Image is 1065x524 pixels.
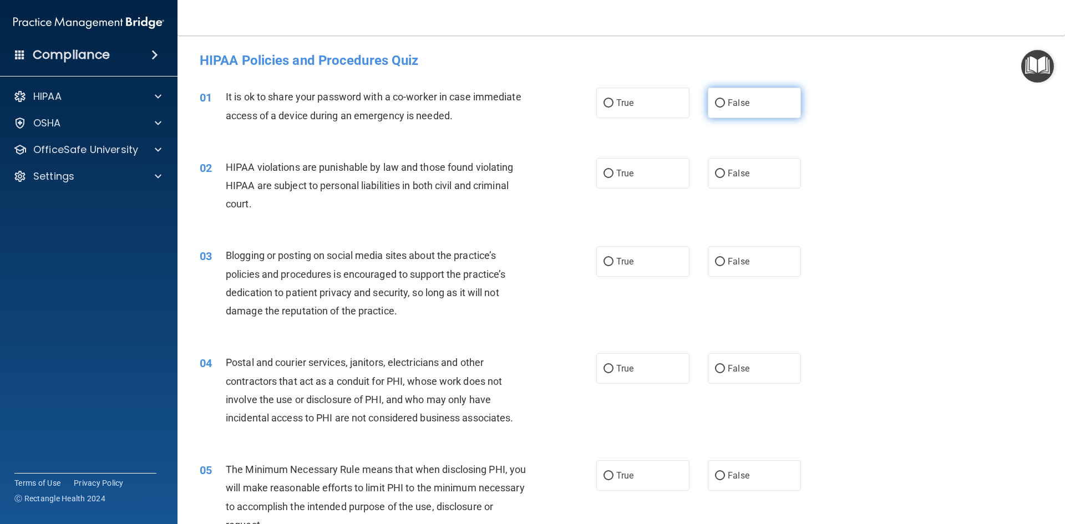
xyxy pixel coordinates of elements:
[728,256,749,267] span: False
[728,363,749,374] span: False
[728,168,749,179] span: False
[616,98,633,108] span: True
[226,161,513,210] span: HIPAA violations are punishable by law and those found violating HIPAA are subject to personal li...
[200,357,212,370] span: 04
[33,170,74,183] p: Settings
[33,116,61,130] p: OSHA
[13,12,164,34] img: PMB logo
[200,91,212,104] span: 01
[1021,50,1054,83] button: Open Resource Center
[226,357,513,424] span: Postal and courier services, janitors, electricians and other contractors that act as a conduit f...
[715,258,725,266] input: False
[13,90,161,103] a: HIPAA
[603,170,613,178] input: True
[13,170,161,183] a: Settings
[13,116,161,130] a: OSHA
[226,91,521,121] span: It is ok to share your password with a co-worker in case immediate access of a device during an e...
[14,493,105,504] span: Ⓒ Rectangle Health 2024
[33,90,62,103] p: HIPAA
[715,472,725,480] input: False
[603,99,613,108] input: True
[616,363,633,374] span: True
[200,53,1043,68] h4: HIPAA Policies and Procedures Quiz
[1010,447,1052,490] iframe: Drift Widget Chat Controller
[200,250,212,263] span: 03
[728,470,749,481] span: False
[33,47,110,63] h4: Compliance
[13,143,161,156] a: OfficeSafe University
[603,258,613,266] input: True
[728,98,749,108] span: False
[200,464,212,477] span: 05
[616,470,633,481] span: True
[33,143,138,156] p: OfficeSafe University
[715,365,725,373] input: False
[616,168,633,179] span: True
[200,161,212,175] span: 02
[603,365,613,373] input: True
[14,477,60,489] a: Terms of Use
[616,256,633,267] span: True
[715,99,725,108] input: False
[603,472,613,480] input: True
[226,250,505,317] span: Blogging or posting on social media sites about the practice’s policies and procedures is encoura...
[74,477,124,489] a: Privacy Policy
[715,170,725,178] input: False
